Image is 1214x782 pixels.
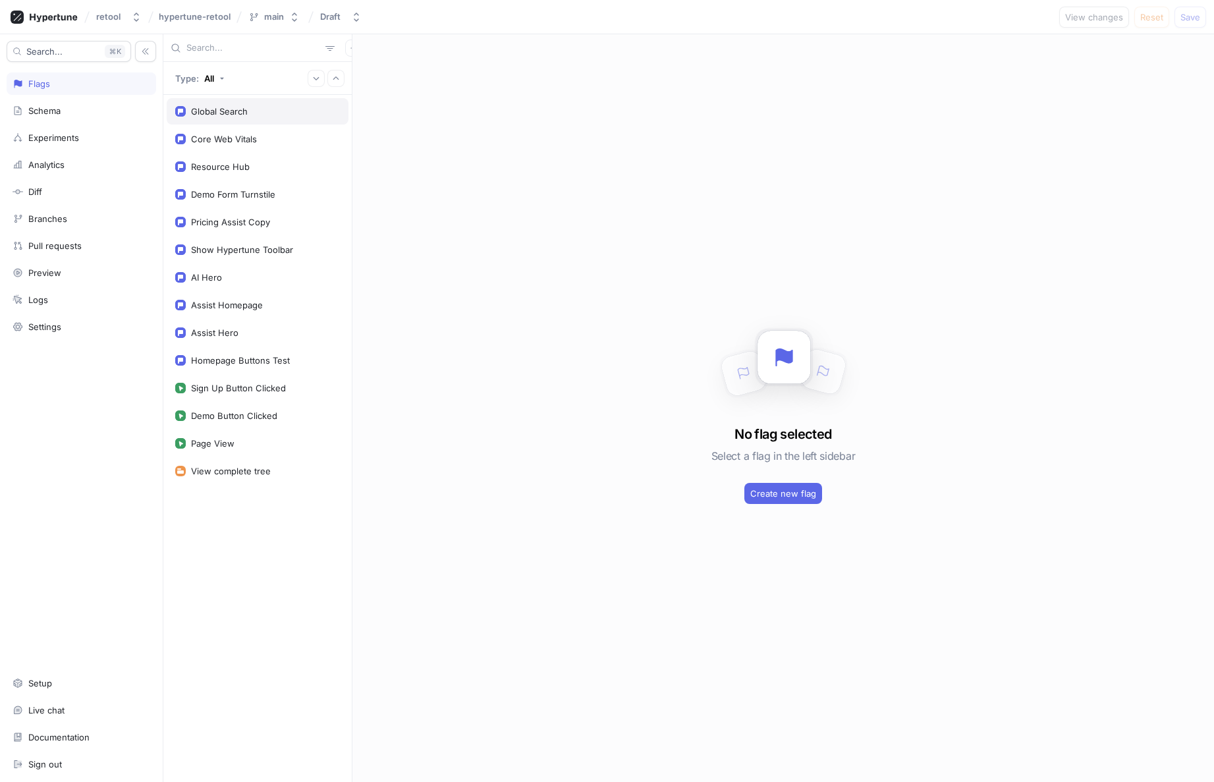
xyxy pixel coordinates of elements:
[191,410,277,421] div: Demo Button Clicked
[734,424,831,444] h3: No flag selected
[28,759,62,769] div: Sign out
[7,726,156,748] a: Documentation
[28,321,61,332] div: Settings
[1134,7,1169,28] button: Reset
[191,272,222,283] div: AI Hero
[28,294,48,305] div: Logs
[28,267,61,278] div: Preview
[243,6,305,28] button: main
[191,383,286,393] div: Sign Up Button Clicked
[7,41,131,62] button: Search...K
[28,132,79,143] div: Experiments
[191,161,250,172] div: Resource Hub
[191,106,248,117] div: Global Search
[1180,13,1200,21] span: Save
[191,438,235,449] div: Page View
[91,6,147,28] button: retool
[28,705,65,715] div: Live chat
[28,186,42,197] div: Diff
[327,70,345,87] button: Collapse all
[204,73,214,84] div: All
[264,11,284,22] div: main
[191,189,275,200] div: Demo Form Turnstile
[159,12,231,21] span: hypertune-retool
[191,217,270,227] div: Pricing Assist Copy
[28,240,82,251] div: Pull requests
[1174,7,1206,28] button: Save
[28,159,65,170] div: Analytics
[315,6,367,28] button: Draft
[191,300,263,310] div: Assist Homepage
[750,489,816,497] span: Create new flag
[191,355,290,366] div: Homepage Buttons Test
[1065,13,1123,21] span: View changes
[711,444,855,468] h5: Select a flag in the left sidebar
[191,134,257,144] div: Core Web Vitals
[28,78,50,89] div: Flags
[26,47,63,55] span: Search...
[105,45,125,58] div: K
[191,244,293,255] div: Show Hypertune Toolbar
[1059,7,1129,28] button: View changes
[191,466,271,476] div: View complete tree
[320,11,341,22] div: Draft
[175,73,199,84] p: Type:
[28,732,90,742] div: Documentation
[744,483,822,504] button: Create new flag
[96,11,121,22] div: retool
[1140,13,1163,21] span: Reset
[186,42,320,55] input: Search...
[171,67,229,90] button: Type: All
[28,105,61,116] div: Schema
[28,678,52,688] div: Setup
[28,213,67,224] div: Branches
[191,327,238,338] div: Assist Hero
[308,70,325,87] button: Expand all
